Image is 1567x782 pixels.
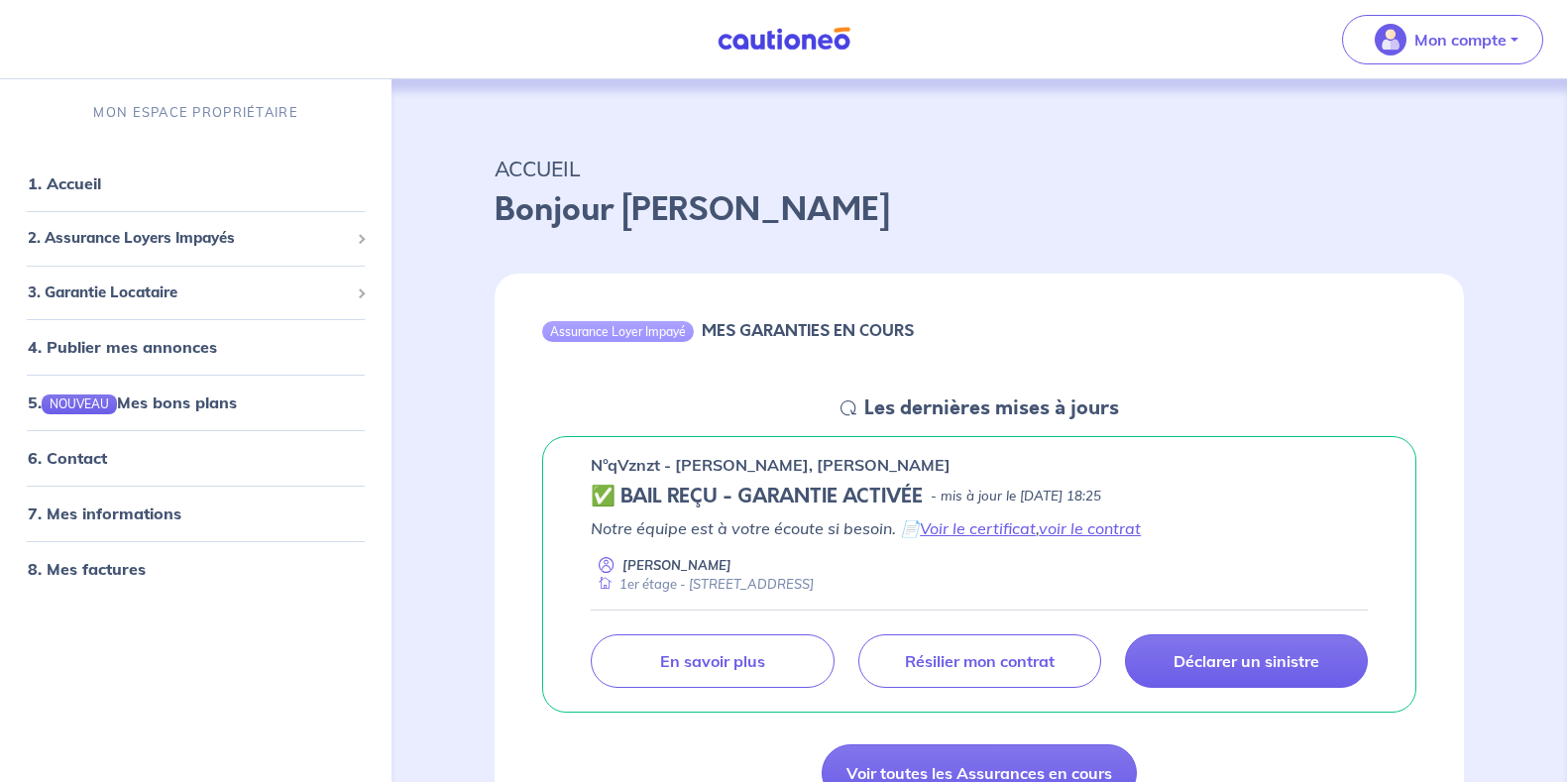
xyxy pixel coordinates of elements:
div: Assurance Loyer Impayé [542,321,694,341]
button: illu_account_valid_menu.svgMon compte [1342,15,1543,64]
a: En savoir plus [591,634,834,688]
div: 2. Assurance Loyers Impayés [8,219,384,258]
a: 5.NOUVEAUMes bons plans [28,392,237,412]
a: 7. Mes informations [28,503,181,523]
span: 2. Assurance Loyers Impayés [28,227,349,250]
span: 3. Garantie Locataire [28,281,349,304]
p: MON ESPACE PROPRIÉTAIRE [93,103,297,122]
p: ACCUEIL [495,151,1464,186]
p: Résilier mon contrat [905,651,1055,671]
div: 1. Accueil [8,164,384,203]
div: 7. Mes informations [8,494,384,533]
a: voir le contrat [1039,518,1141,538]
a: 6. Contact [28,448,107,468]
p: En savoir plus [660,651,765,671]
a: Voir le certificat [920,518,1036,538]
a: Résilier mon contrat [858,634,1101,688]
p: n°qVznzt - [PERSON_NAME], [PERSON_NAME] [591,453,951,477]
p: Notre équipe est à votre écoute si besoin. 📄 , [591,516,1368,540]
a: Déclarer un sinistre [1125,634,1368,688]
p: Déclarer un sinistre [1174,651,1319,671]
p: Bonjour [PERSON_NAME] [495,186,1464,234]
img: illu_account_valid_menu.svg [1375,24,1406,56]
div: 4. Publier mes annonces [8,327,384,367]
img: Cautioneo [710,27,858,52]
div: 5.NOUVEAUMes bons plans [8,383,384,422]
div: 6. Contact [8,438,384,478]
a: 4. Publier mes annonces [28,337,217,357]
div: state: CONTRACT-VALIDATED, Context: NEW,CHOOSE-CERTIFICATE,RELATIONSHIP,LESSOR-DOCUMENTS [591,485,1368,508]
a: 8. Mes factures [28,559,146,579]
div: 3. Garantie Locataire [8,274,384,312]
h6: MES GARANTIES EN COURS [702,321,914,340]
p: [PERSON_NAME] [622,556,731,575]
h5: ✅ BAIL REÇU - GARANTIE ACTIVÉE [591,485,923,508]
p: - mis à jour le [DATE] 18:25 [931,487,1101,506]
p: Mon compte [1414,28,1507,52]
div: 1er étage - [STREET_ADDRESS] [591,575,814,594]
h5: Les dernières mises à jours [864,396,1119,420]
div: 8. Mes factures [8,549,384,589]
a: 1. Accueil [28,173,101,193]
